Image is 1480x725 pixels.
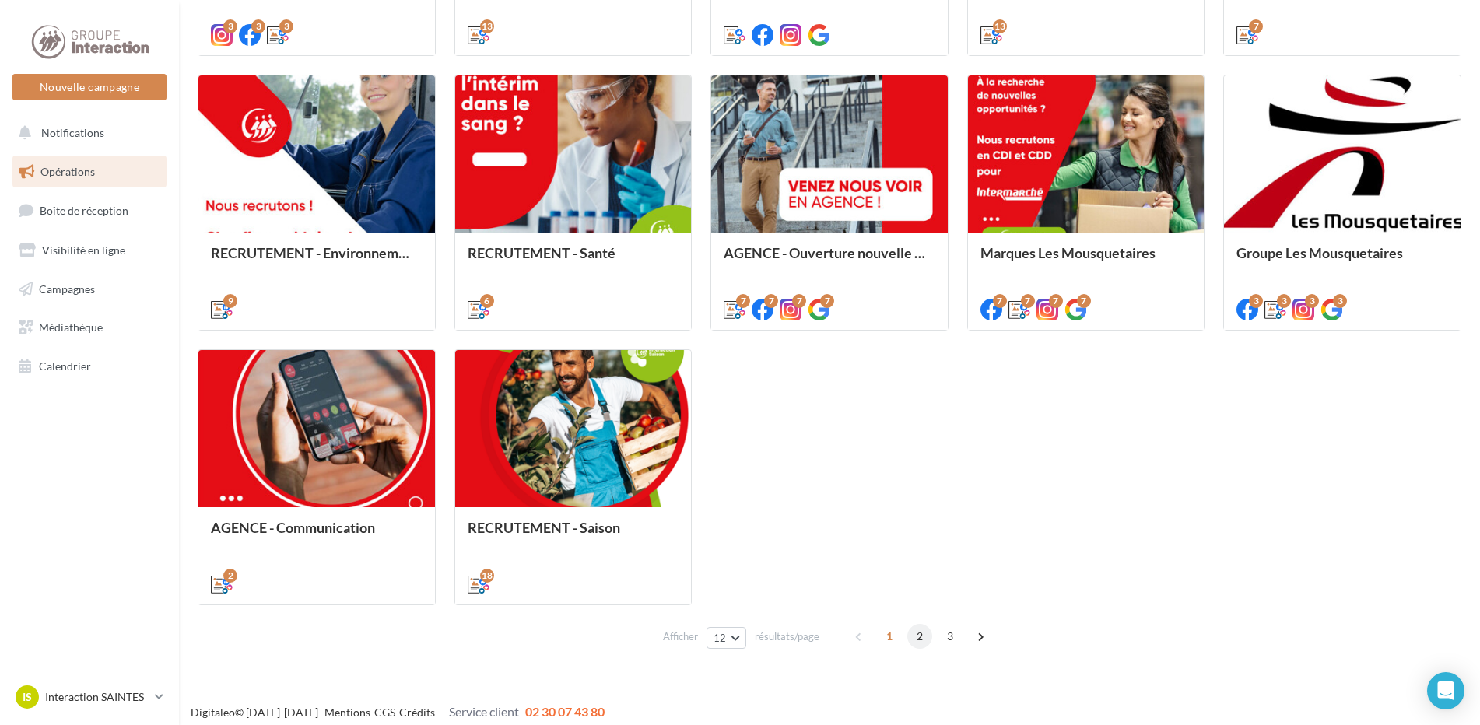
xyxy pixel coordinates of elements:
div: 2 [223,569,237,583]
div: AGENCE - Communication [211,520,423,551]
div: 7 [736,294,750,308]
a: Visibilité en ligne [9,234,170,267]
div: 3 [1305,294,1319,308]
div: 7 [1249,19,1263,33]
div: 3 [1249,294,1263,308]
div: 3 [223,19,237,33]
span: Campagnes [39,282,95,295]
span: © [DATE]-[DATE] - - - [191,706,605,719]
div: Groupe Les Mousquetaires [1236,245,1448,276]
a: Crédits [399,706,435,719]
button: Nouvelle campagne [12,74,167,100]
div: Marques Les Mousquetaires [980,245,1192,276]
span: Afficher [663,629,698,644]
a: IS Interaction SAINTES [12,682,167,712]
span: 1 [877,624,902,649]
span: 3 [938,624,963,649]
span: résultats/page [755,629,819,644]
div: 7 [764,294,778,308]
div: 13 [993,19,1007,33]
span: Boîte de réception [40,204,128,217]
span: Médiathèque [39,320,103,334]
span: Notifications [41,126,104,139]
button: 12 [707,627,746,649]
div: RECRUTEMENT - Santé [468,245,679,276]
div: 3 [279,19,293,33]
a: Calendrier [9,350,170,383]
span: Service client [449,704,519,719]
div: RECRUTEMENT - Environnement [211,245,423,276]
div: 9 [223,294,237,308]
div: RECRUTEMENT - Saison [468,520,679,551]
button: Notifications [9,117,163,149]
div: 7 [1021,294,1035,308]
a: Mentions [324,706,370,719]
div: 13 [480,19,494,33]
span: 02 30 07 43 80 [525,704,605,719]
a: Opérations [9,156,170,188]
span: Calendrier [39,359,91,373]
div: 7 [1049,294,1063,308]
span: Visibilité en ligne [42,243,125,257]
div: 7 [1077,294,1091,308]
a: Médiathèque [9,311,170,344]
span: Opérations [40,165,95,178]
a: Digitaleo [191,706,235,719]
div: 3 [251,19,265,33]
span: 2 [907,624,932,649]
span: 12 [714,632,727,644]
div: 7 [993,294,1007,308]
div: 6 [480,294,494,308]
div: Open Intercom Messenger [1427,672,1464,709]
a: CGS [374,706,395,719]
span: IS [23,689,32,705]
p: Interaction SAINTES [45,689,149,705]
div: 7 [792,294,806,308]
div: 3 [1333,294,1347,308]
a: Campagnes [9,273,170,306]
div: AGENCE - Ouverture nouvelle agence [724,245,935,276]
div: 7 [820,294,834,308]
div: 18 [480,569,494,583]
a: Boîte de réception [9,194,170,227]
div: 3 [1277,294,1291,308]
